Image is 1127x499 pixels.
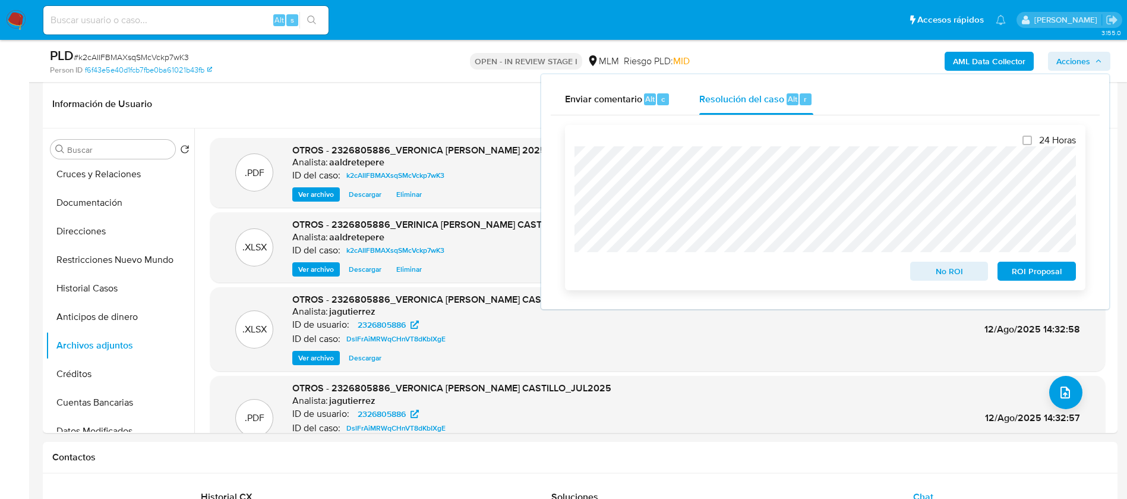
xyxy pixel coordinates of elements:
[292,244,340,256] p: ID del caso:
[298,352,334,364] span: Ver archivo
[292,408,349,420] p: ID de usuario:
[292,262,340,277] button: Ver archivo
[343,187,387,202] button: Descargar
[329,156,384,168] h6: aaldretepere
[953,52,1025,71] b: AML Data Collector
[292,381,611,395] span: OTROS - 2326805886_VERONICA [PERSON_NAME] CASTILLO_JUL2025
[291,14,294,26] span: s
[587,55,619,68] div: MLM
[292,395,328,407] p: Analista:
[242,323,267,336] p: .XLSX
[346,332,446,346] span: DslFrAiMRWqCHnVT8dKbIXgE
[358,407,406,421] span: 2326805886
[910,262,989,281] button: No ROI
[46,331,194,360] button: Archivos adjuntos
[346,168,444,183] span: k2cAIIFBMAXsqSMcVckp7wK3
[390,187,428,202] button: Eliminar
[390,262,428,277] button: Eliminar
[50,46,74,65] b: PLD
[985,411,1080,425] span: 12/Ago/2025 14:32:57
[329,306,375,318] h6: jagutierrez
[292,422,340,434] p: ID del caso:
[346,421,446,435] span: DslFrAiMRWqCHnVT8dKbIXgE
[292,231,328,243] p: Analista:
[52,451,1108,463] h1: Contactos
[342,168,449,183] a: k2cAIIFBMAXsqSMcVckp7wK3
[984,322,1080,336] span: 12/Ago/2025 14:32:58
[46,388,194,417] button: Cuentas Bancarias
[624,55,690,68] span: Riesgo PLD:
[1056,52,1090,71] span: Acciones
[67,145,171,155] input: Buscar
[329,231,384,243] h6: aaldretepere
[396,189,422,200] span: Eliminar
[342,332,450,346] a: DslFrAiMRWqCHnVT8dKbIXgE
[1101,28,1121,37] span: 3.155.0
[349,263,381,275] span: Descargar
[298,189,334,200] span: Ver archivo
[349,189,381,200] span: Descargar
[292,187,340,202] button: Ver archivo
[245,167,264,180] p: .PDF
[342,243,449,258] a: k2cAIIFBMAXsqSMcVckp7wK3
[997,262,1076,281] button: ROI Proposal
[673,54,690,68] span: MID
[342,421,450,435] a: DslFrAiMRWqCHnVT8dKbIXgE
[55,145,65,154] button: Buscar
[292,333,340,345] p: ID del caso:
[1049,376,1082,409] button: upload-file
[351,407,426,421] a: 2326805886
[292,319,349,331] p: ID de usuario:
[346,243,444,258] span: k2cAIIFBMAXsqSMcVckp7wK3
[46,189,194,217] button: Documentación
[242,241,267,254] p: .XLSX
[292,143,546,157] span: OTROS - 2326805886_VERONICA [PERSON_NAME] 2025
[46,217,194,246] button: Direcciones
[804,93,807,105] span: r
[788,93,797,105] span: Alt
[351,318,426,332] a: 2326805886
[1039,134,1076,146] span: 24 Horas
[329,395,375,407] h6: jagutierrez
[245,412,264,425] p: .PDF
[661,93,665,105] span: c
[917,14,984,26] span: Accesos rápidos
[52,98,152,110] h1: Información de Usuario
[298,263,334,275] span: Ver archivo
[1022,136,1032,145] input: 24 Horas
[292,306,328,318] p: Analista:
[918,263,980,280] span: No ROI
[396,263,422,275] span: Eliminar
[46,274,194,303] button: Historial Casos
[46,417,194,445] button: Datos Modificados
[50,65,83,76] b: Person ID
[645,93,655,105] span: Alt
[299,12,324,29] button: search-icon
[1034,14,1101,26] p: alicia.aldreteperez@mercadolibre.com.mx
[1006,263,1068,280] span: ROI Proposal
[343,262,387,277] button: Descargar
[274,14,284,26] span: Alt
[565,92,642,105] span: Enviar comentario
[349,352,381,364] span: Descargar
[46,160,194,189] button: Cruces y Relaciones
[343,351,387,365] button: Descargar
[292,170,340,181] p: ID del caso:
[1048,52,1110,71] button: Acciones
[699,92,784,105] span: Resolución del caso
[292,218,618,231] span: OTROS - 2326805886_VERINICA [PERSON_NAME] CASTILLO_JULIO 2025
[945,52,1034,71] button: AML Data Collector
[85,65,212,76] a: f6f43e5e40d1fcb7fbe0ba61021b43fb
[46,246,194,274] button: Restricciones Nuevo Mundo
[292,351,340,365] button: Ver archivo
[180,145,190,158] button: Volver al orden por defecto
[996,15,1006,25] a: Notificaciones
[74,51,189,63] span: # k2cAIIFBMAXsqSMcVckp7wK3
[358,318,406,332] span: 2326805886
[43,12,329,28] input: Buscar usuario o caso...
[292,156,328,168] p: Analista:
[46,303,194,331] button: Anticipos de dinero
[1106,14,1118,26] a: Salir
[470,53,582,70] p: OPEN - IN REVIEW STAGE I
[292,293,628,306] span: OTROS - 2326805886_VERONICA [PERSON_NAME] CASTILLO_JUL2025_AT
